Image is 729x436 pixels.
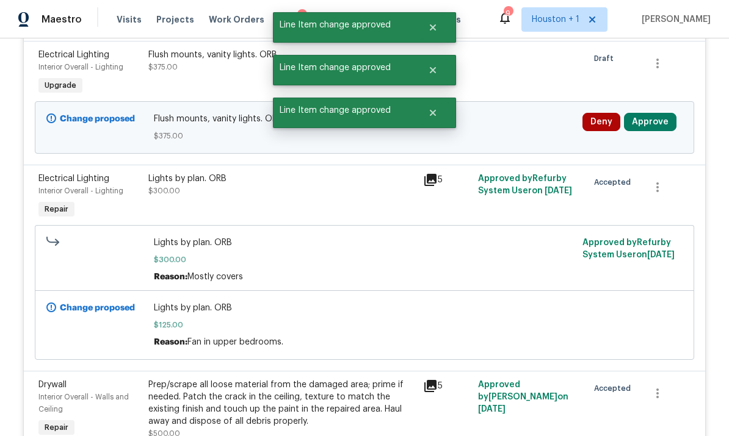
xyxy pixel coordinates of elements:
[413,15,453,40] button: Close
[624,113,676,131] button: Approve
[413,101,453,125] button: Close
[154,254,576,266] span: $300.00
[478,174,572,195] span: Approved by Refurby System User on
[148,173,416,185] div: Lights by plan. ORB
[187,338,283,346] span: Fan in upper bedrooms.
[148,49,416,61] div: Flush mounts, vanity lights. ORB
[38,187,123,195] span: Interior Overall - Lighting
[423,379,471,393] div: 5
[40,421,73,434] span: Repair
[38,381,67,389] span: Drywall
[582,113,620,131] button: Deny
[423,173,471,187] div: 5
[478,381,568,413] span: Approved by [PERSON_NAME] on
[60,115,135,123] b: Change proposed
[154,302,576,314] span: Lights by plan. ORB
[273,55,413,80] span: Line Item change approved
[297,9,307,21] div: 8
[38,174,109,183] span: Electrical Lighting
[154,130,576,142] span: $375.00
[38,51,109,59] span: Electrical Lighting
[582,238,675,259] span: Approved by Refurby System User on
[545,187,572,195] span: [DATE]
[60,304,135,312] b: Change proposed
[154,273,187,281] span: Reason:
[273,98,413,123] span: Line Item change approved
[273,12,413,38] span: Line Item change approved
[594,52,618,65] span: Draft
[40,203,73,215] span: Repair
[156,13,194,26] span: Projects
[478,405,506,413] span: [DATE]
[148,187,180,195] span: $300.00
[504,7,512,20] div: 9
[187,273,243,281] span: Mostly covers
[42,13,82,26] span: Maestro
[38,393,129,413] span: Interior Overall - Walls and Ceiling
[148,63,178,71] span: $375.00
[594,176,636,188] span: Accepted
[154,113,576,125] span: Flush mounts, vanity lights. ORB
[154,338,187,346] span: Reason:
[148,379,416,427] div: Prep/scrape all loose material from the damaged area; prime if needed. Patch the crack in the cei...
[637,13,711,26] span: [PERSON_NAME]
[117,13,142,26] span: Visits
[154,237,576,249] span: Lights by plan. ORB
[40,79,81,91] span: Upgrade
[38,63,123,71] span: Interior Overall - Lighting
[154,319,576,331] span: $125.00
[594,382,636,395] span: Accepted
[647,251,675,259] span: [DATE]
[532,13,579,26] span: Houston + 1
[413,58,453,82] button: Close
[209,13,264,26] span: Work Orders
